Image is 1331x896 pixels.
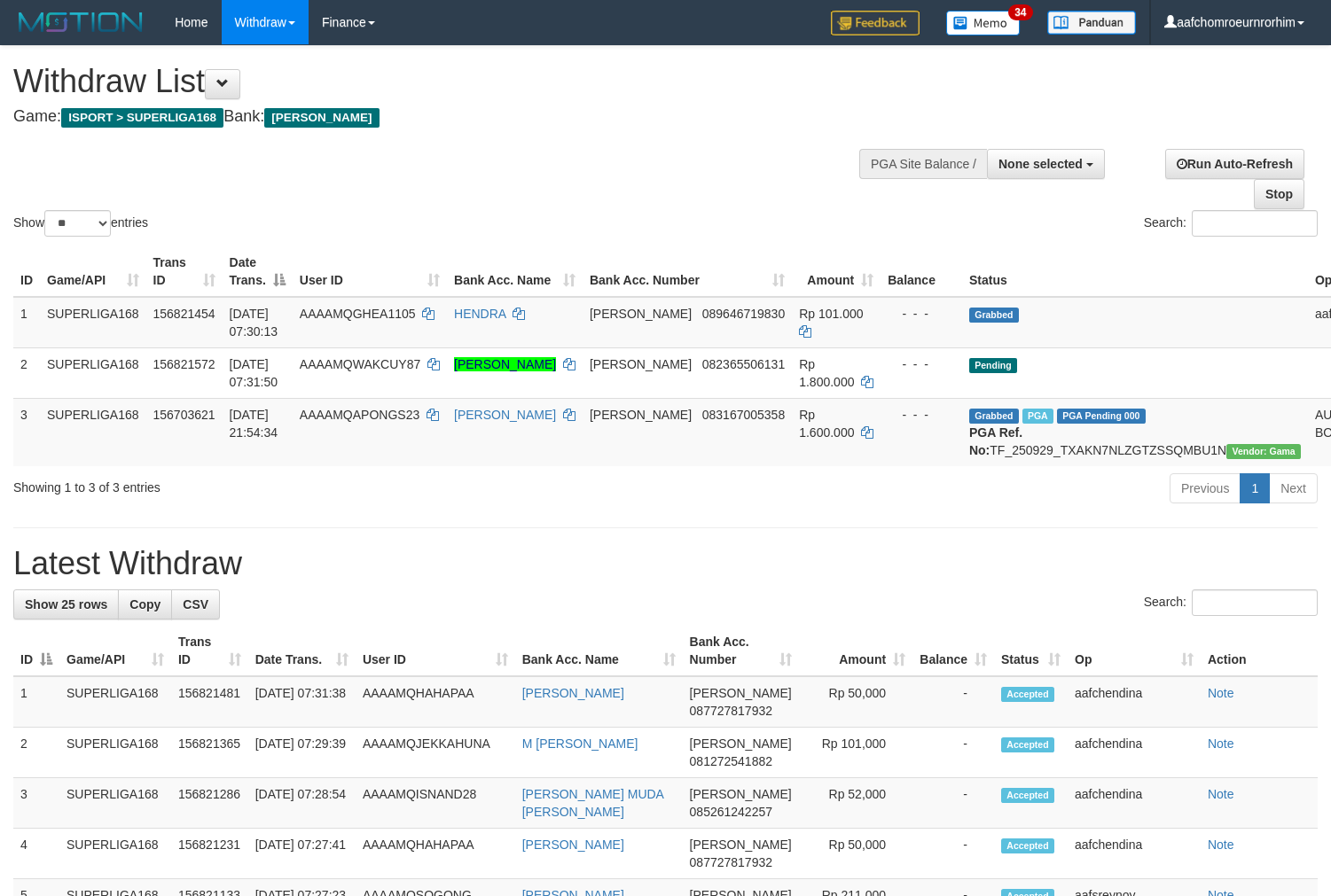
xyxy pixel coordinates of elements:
[799,676,912,728] td: Rp 50,000
[1057,409,1146,424] span: PGA Pending
[969,409,1019,424] span: Grabbed
[171,676,248,728] td: 156821481
[792,246,881,297] th: Amount: activate to sort column ascending
[831,11,920,35] img: Feedback.jpg
[447,246,583,297] th: Bank Acc. Name: activate to sort column ascending
[59,778,171,829] td: SUPERLIGA168
[515,626,683,676] th: Bank Acc. Name: activate to sort column ascending
[1208,686,1234,700] a: Note
[1047,11,1136,35] img: panduan.png
[690,754,772,768] span: Copy 081272541882 to clipboard
[1269,473,1318,503] a: Next
[171,589,220,619] a: CSV
[13,398,40,466] td: 3
[859,149,987,179] div: PGA Site Balance /
[356,676,515,728] td: AAAAMQHAHAPAA
[13,676,59,728] td: 1
[522,686,624,700] a: [PERSON_NAME]
[690,686,792,700] span: [PERSON_NAME]
[454,307,505,321] a: HENDRA
[300,307,416,321] span: AAAAMQGHEA1105
[1144,589,1318,616] label: Search:
[25,597,107,612] span: Show 25 rows
[799,307,863,321] span: Rp 101.000
[13,64,870,99] h1: Withdraw List
[13,108,870,126] h4: Game: Bank:
[1001,737,1054,752] span: Accepted
[1240,473,1270,503] a: 1
[1208,736,1234,751] a: Note
[881,246,962,297] th: Balance
[356,728,515,778] td: AAAAMQJEKKAHUNA
[1068,728,1201,778] td: aafchendina
[969,425,1022,457] b: PGA Ref. No:
[183,597,208,612] span: CSV
[702,307,785,321] span: Copy 089646719830 to clipboard
[13,546,1318,581] h1: Latest Withdraw
[912,626,994,676] th: Balance: activate to sort column ascending
[59,626,171,676] th: Game/API: activate to sort column ascending
[522,736,638,751] a: M [PERSON_NAME]
[454,357,556,371] a: [PERSON_NAME]
[146,246,223,297] th: Trans ID: activate to sort column ascending
[129,597,161,612] span: Copy
[888,355,955,373] div: - - -
[153,408,215,422] span: 156703621
[690,838,792,852] span: [PERSON_NAME]
[13,9,148,35] img: MOTION_logo.png
[962,246,1308,297] th: Status
[40,246,146,297] th: Game/API: activate to sort column ascending
[171,829,248,879] td: 156821231
[59,728,171,778] td: SUPERLIGA168
[13,471,541,496] div: Showing 1 to 3 of 3 entries
[59,829,171,879] td: SUPERLIGA168
[888,406,955,424] div: - - -
[44,210,111,237] select: Showentries
[690,704,772,718] span: Copy 087727817932 to clipboard
[1001,687,1054,702] span: Accepted
[171,778,248,829] td: 156821286
[799,778,912,829] td: Rp 52,000
[590,357,692,371] span: [PERSON_NAME]
[293,246,447,297] th: User ID: activate to sort column ascending
[522,838,624,852] a: [PERSON_NAME]
[264,108,379,128] span: [PERSON_NAME]
[994,626,1068,676] th: Status: activate to sort column ascending
[153,307,215,321] span: 156821454
[13,829,59,879] td: 4
[59,676,171,728] td: SUPERLIGA168
[1068,676,1201,728] td: aafchendina
[1068,829,1201,879] td: aafchendina
[912,676,994,728] td: -
[171,728,248,778] td: 156821365
[13,246,40,297] th: ID
[1201,626,1318,676] th: Action
[888,305,955,323] div: - - -
[248,778,356,829] td: [DATE] 07:28:54
[356,626,515,676] th: User ID: activate to sort column ascending
[1022,409,1053,424] span: Marked by aafchhiseyha
[300,357,420,371] span: AAAAMQWAKCUY87
[799,408,854,440] span: Rp 1.600.000
[153,357,215,371] span: 156821572
[13,297,40,348] td: 1
[522,787,663,819] a: [PERSON_NAME] MUDA [PERSON_NAME]
[946,11,1021,35] img: Button%20Memo.svg
[1226,444,1301,459] span: Vendor URL: https://trx31.1velocity.biz
[223,246,293,297] th: Date Trans.: activate to sort column descending
[962,398,1308,466] td: TF_250929_TXAKN7NLZGTZSSQMBU1N
[40,398,146,466] td: SUPERLIGA168
[912,778,994,829] td: -
[13,589,119,619] a: Show 25 rows
[40,297,146,348] td: SUPERLIGA168
[987,149,1105,179] button: None selected
[356,829,515,879] td: AAAAMQHAHAPAA
[1170,473,1241,503] a: Previous
[690,805,772,819] span: Copy 085261242257 to clipboard
[13,728,59,778] td: 2
[912,728,994,778] td: -
[1165,149,1304,179] a: Run Auto-Refresh
[799,626,912,676] th: Amount: activate to sort column ascending
[969,308,1019,323] span: Grabbed
[702,408,785,422] span: Copy 083167005358 to clipboard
